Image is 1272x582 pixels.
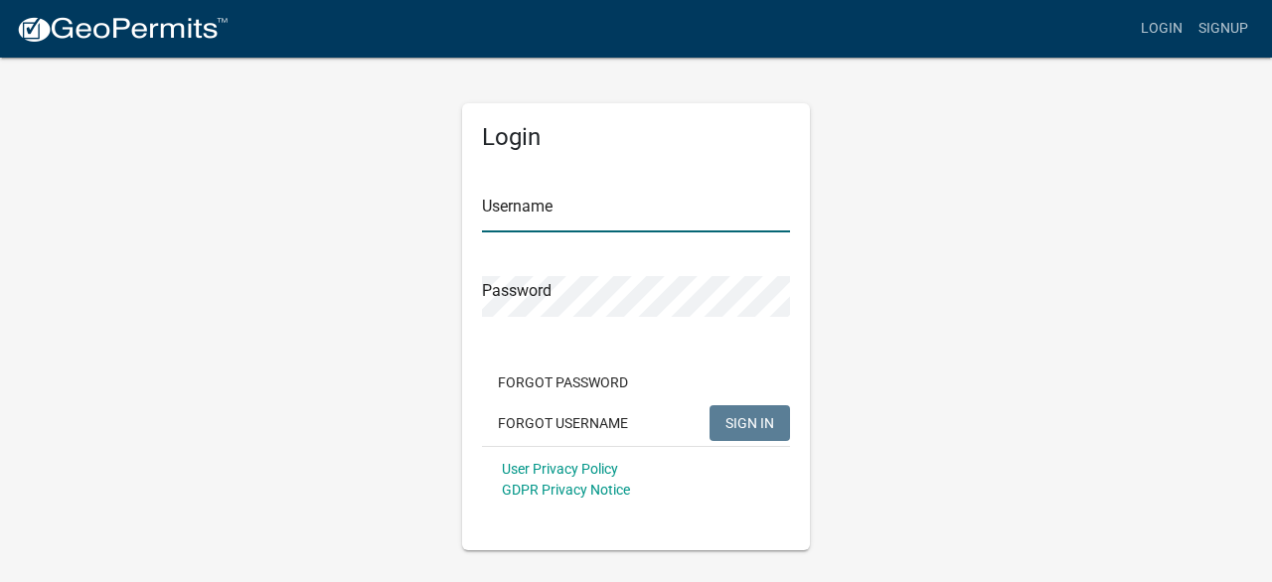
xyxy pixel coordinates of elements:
[725,414,774,430] span: SIGN IN
[482,123,790,152] h5: Login
[482,405,644,441] button: Forgot Username
[1191,10,1256,48] a: Signup
[502,461,618,477] a: User Privacy Policy
[710,405,790,441] button: SIGN IN
[1133,10,1191,48] a: Login
[502,482,630,498] a: GDPR Privacy Notice
[482,364,644,400] button: Forgot Password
